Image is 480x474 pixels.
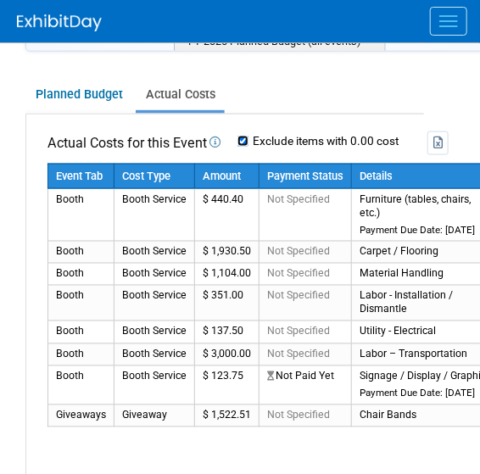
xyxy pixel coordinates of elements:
span: Not Specified [267,326,330,337]
td: Booth [48,241,114,263]
a: Planned Budget [25,79,132,110]
td: Booth Service [114,343,195,365]
td: Booth [48,189,114,241]
th: Event Tab [48,164,114,189]
td: Booth Service [114,286,195,321]
span: Not Specified [267,290,330,302]
td: Giveaway [114,404,195,427]
th: Cost Type [114,164,195,189]
td: Booth Service [114,241,195,263]
td: $ 440.40 [195,189,260,241]
span: Not Specified [267,410,330,421]
td: Booth Service [114,321,195,343]
span: Not Specified [267,349,330,360]
th: Amount [195,164,260,189]
th: Payment Status [260,164,352,189]
label: Exclude items with 0.00 cost [248,136,399,148]
td: Booth [48,365,114,404]
a: Actual Costs [136,79,225,110]
td: Actual Costs for this Event [47,131,220,154]
td: $ 123.75 [195,365,260,404]
td: Booth Service [114,264,195,286]
td: Booth Service [114,365,195,404]
td: $ 1,104.00 [195,264,260,286]
img: ExhibitDay [17,14,102,31]
td: Booth [48,286,114,321]
td: Giveaways [48,404,114,427]
td: $ 137.50 [195,321,260,343]
button: Menu [430,7,467,36]
td: $ 1,522.51 [195,404,260,427]
td: Not Paid Yet [260,365,352,404]
td: $ 351.00 [195,286,260,321]
td: $ 1,930.50 [195,241,260,263]
td: Booth [48,321,114,343]
span: Not Specified [267,246,330,258]
td: Booth [48,343,114,365]
td: Booth Service [114,189,195,241]
span: Not Specified [267,268,330,280]
span: Not Specified [267,193,330,205]
td: $ 3,000.00 [195,343,260,365]
td: Booth [48,264,114,286]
